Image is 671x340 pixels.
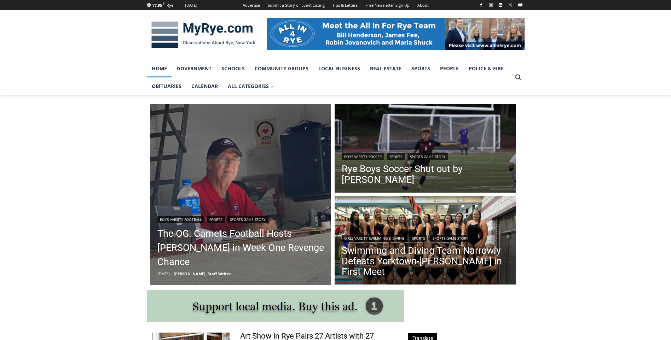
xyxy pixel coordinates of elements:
a: Police & Fire [464,60,509,77]
img: (PHOTO: Rye Boys Soccer's Silas Kavanagh in his team's 3-0 loss to Byram Hills on Septmber 10, 20... [335,104,516,194]
a: Girls Varsity Swimming & Diving [342,235,407,242]
a: Sports [406,60,435,77]
a: Obituaries [147,77,186,95]
a: Read More The OG: Garnets Football Hosts Somers in Week One Revenge Chance [150,104,331,285]
time: [DATE] [157,271,170,276]
nav: Primary Navigation [147,60,512,95]
a: Community Groups [250,60,313,77]
a: [PERSON_NAME], Staff Writer [174,271,231,276]
img: All in for Rye [267,18,525,49]
a: Sports Game Story [407,153,448,160]
a: Rye Boys Soccer Shut out by [PERSON_NAME] [342,164,509,185]
img: (PHOTO" Steve “The OG” Feeney in the press box at Rye High School's Nugent Stadium, 2022.) [150,104,331,285]
a: Sports [207,216,225,223]
div: | | [342,152,509,160]
span: 77.95 [152,2,162,8]
a: Facebook [477,1,485,9]
a: YouTube [516,1,525,9]
a: Home [147,60,172,77]
a: Real Estate [365,60,406,77]
a: Sports Game Story [430,235,471,242]
a: Sports [387,153,405,160]
button: View Search Form [512,71,525,84]
span: – [172,271,174,276]
span: All Categories [228,82,274,90]
a: Read More Swimming and Diving Team Narrowly Defeats Yorktown-Somers in First Meet [335,196,516,287]
div: | | [157,215,324,223]
a: Instagram [487,1,495,9]
div: [DATE] [185,2,197,8]
a: Calendar [186,77,223,95]
a: Local Business [313,60,365,77]
a: Boys Varsity Football [157,216,204,223]
a: Swimming and Diving Team Narrowly Defeats Yorktown-[PERSON_NAME] in First Meet [342,245,509,277]
img: (PHOTO: The 2024 Rye - Rye Neck - Blind Brook Varsity Swimming Team.) [335,196,516,287]
a: X [506,1,515,9]
a: People [435,60,464,77]
a: All Categories [223,77,279,95]
a: Schools [216,60,250,77]
img: MyRye.com [147,17,260,53]
span: F [163,1,164,5]
a: Read More Rye Boys Soccer Shut out by Byram Hills [335,104,516,194]
img: support local media, buy this ad [147,290,404,322]
a: Sports Game Story [227,216,268,223]
a: Government [172,60,216,77]
a: Linkedin [496,1,505,9]
a: The OG: Garnets Football Hosts [PERSON_NAME] in Week One Revenge Chance [157,227,324,269]
a: Sports [410,235,427,242]
div: | | [342,233,509,242]
div: Rye [167,2,173,8]
a: Boys Varsity Soccer [342,153,384,160]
